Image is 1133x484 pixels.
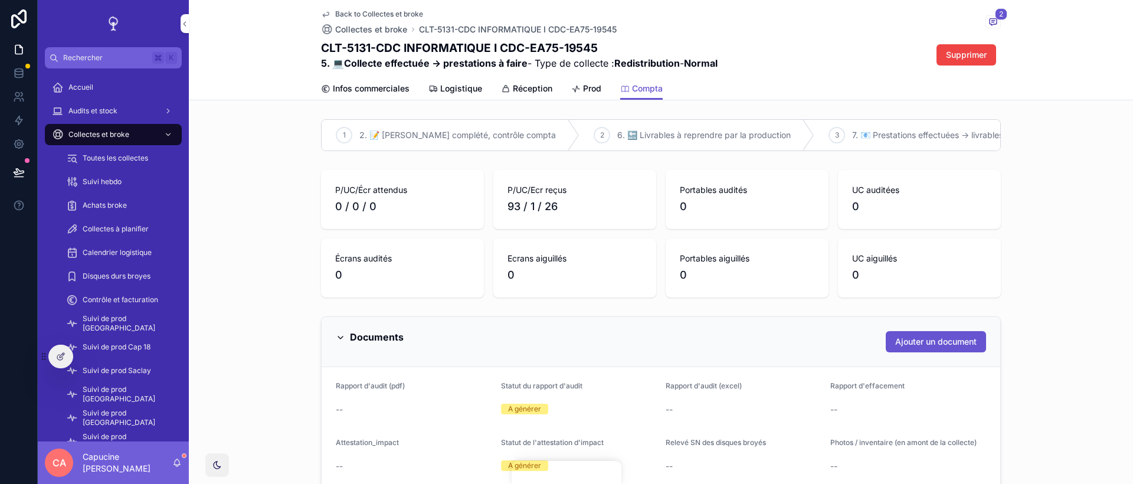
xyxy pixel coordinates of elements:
span: Infos commerciales [333,83,410,94]
span: 0 [335,267,470,283]
span: Suivi de prod Saclay [83,366,151,375]
span: Rechercher [63,53,148,63]
a: Disques durs broyes [59,266,182,287]
span: Logistique [440,83,482,94]
span: Suivi de prod [GEOGRAPHIC_DATA] [83,385,170,404]
a: Back to Collectes et broke [321,9,423,19]
a: Calendrier logistique [59,242,182,263]
span: -- [666,404,673,416]
p: Capucine [PERSON_NAME] [83,451,172,475]
span: Écrans audités [335,253,470,264]
a: Audits et stock [45,100,182,122]
span: 0 [680,267,814,283]
a: Suivi de prod [GEOGRAPHIC_DATA] [59,384,182,405]
span: -- [336,404,343,416]
a: CLT-5131-CDC INFORMATIQUE I CDC-EA75-19545 [419,24,617,35]
span: -- [336,460,343,472]
button: Ajouter un document [886,331,986,352]
div: A générer [508,460,541,471]
span: Réception [513,83,552,94]
span: Calendrier logistique [83,248,152,257]
span: Rapport d'audit (pdf) [336,381,405,390]
a: Suivi de prod [GEOGRAPHIC_DATA] [59,313,182,334]
a: Contrôle et facturation [59,289,182,310]
a: Collectes à planifier [59,218,182,240]
span: Photos / inventaire (en amont de la collecte) [830,438,977,447]
span: Achats broke [83,201,127,210]
span: K [166,53,176,63]
span: 0 [852,267,987,283]
span: 93 / 1 / 26 [507,198,642,215]
span: Suivi de prod Cap 18 [83,342,150,352]
span: 0 / 0 / 0 [335,198,470,215]
span: 0 [852,198,987,215]
span: Toutes les collectes [83,153,148,163]
span: -- [830,460,837,472]
span: Statut de l'attestation d'impact [501,438,604,447]
span: Suivi de prod [GEOGRAPHIC_DATA] [83,314,170,333]
span: Statut du rapport d'audit [501,381,582,390]
span: 1 [343,130,346,140]
a: Réception [501,78,552,102]
span: Disques durs broyes [83,272,150,281]
button: 2 [985,15,1001,30]
span: Portables aiguillés [680,253,814,264]
span: - Type de collecte : - [321,56,718,70]
span: UC aiguillés [852,253,987,264]
span: UC auditées [852,184,987,196]
span: 6. 🔙 Livrables à reprendre par la production [617,129,791,141]
span: CA [53,456,66,470]
a: Suivi de prod [GEOGRAPHIC_DATA] [59,407,182,429]
span: Suivi de prod [GEOGRAPHIC_DATA] [83,432,170,451]
strong: 5. 💻Collecte effectuée -> prestations à faire [321,57,528,69]
span: Relevé SN des disques broyés [666,438,766,447]
span: 0 [680,198,814,215]
button: Supprimer [936,44,996,66]
span: Rapport d'audit (excel) [666,381,742,390]
span: Contrôle et facturation [83,295,158,305]
span: 2 [600,130,604,140]
span: Prod [583,83,601,94]
span: P/UC/Écr attendus [335,184,470,196]
span: Suivi hebdo [83,177,122,187]
span: Attestation_impact [336,438,399,447]
a: Suivi hebdo [59,171,182,192]
span: -- [830,404,837,416]
a: Logistique [428,78,482,102]
span: 2. 📝 [PERSON_NAME] complété, contrôle compta [359,129,556,141]
a: Toutes les collectes [59,148,182,169]
h2: Documents [350,331,404,344]
div: scrollable content [38,68,189,442]
span: Supprimer [946,49,987,61]
a: Suivi de prod Cap 18 [59,336,182,358]
a: Prod [571,78,601,102]
a: Compta [620,78,663,100]
span: Suivi de prod [GEOGRAPHIC_DATA] [83,408,170,427]
span: Back to Collectes et broke [335,9,423,19]
span: Ajouter un document [895,336,977,348]
strong: Normal [684,57,718,69]
strong: Redistribution [614,57,680,69]
span: P/UC/Ecr reçus [507,184,642,196]
span: Ecrans aiguillés [507,253,642,264]
span: Compta [632,83,663,94]
span: Collectes et broke [68,130,129,139]
span: Portables audités [680,184,814,196]
a: Suivi de prod [GEOGRAPHIC_DATA] [59,431,182,452]
a: Accueil [45,77,182,98]
span: -- [666,460,673,472]
img: App logo [104,14,123,33]
span: 7. 📧 Prestations effectuées -> livrables à vérifier [852,129,1039,141]
span: 2 [995,8,1007,20]
span: 0 [507,267,642,283]
div: A générer [508,404,541,414]
span: 3 [835,130,839,140]
span: Audits et stock [68,106,117,116]
span: Rapport d'effacement [830,381,905,390]
span: Collectes à planifier [83,224,149,234]
a: Infos commerciales [321,78,410,102]
a: Achats broke [59,195,182,216]
button: RechercherK [45,47,182,68]
span: Collectes et broke [335,24,407,35]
